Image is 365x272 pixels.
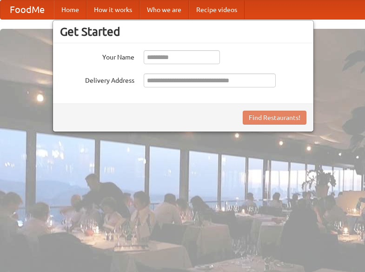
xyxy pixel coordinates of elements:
[60,25,306,39] h3: Get Started
[54,0,86,19] a: Home
[189,0,245,19] a: Recipe videos
[60,50,134,62] label: Your Name
[0,0,54,19] a: FoodMe
[243,111,306,125] button: Find Restaurants!
[60,73,134,85] label: Delivery Address
[139,0,189,19] a: Who we are
[86,0,139,19] a: How it works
